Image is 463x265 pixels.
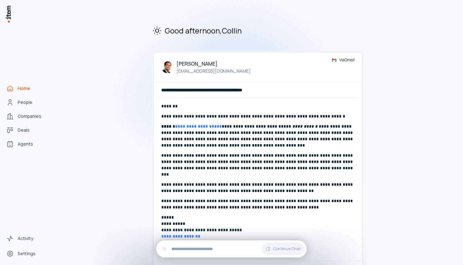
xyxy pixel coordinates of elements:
a: People [4,96,52,109]
p: [EMAIL_ADDRESS][DOMAIN_NAME] [176,68,251,75]
span: Home [18,85,30,92]
a: Agents [4,138,52,150]
img: Ken Huang [161,61,174,74]
span: Agents [18,141,33,147]
span: People [18,99,32,105]
h2: Good afternoon , Collin [152,25,364,36]
button: Continue Chat [262,243,304,255]
a: Settings [4,247,52,260]
span: Companies [18,113,41,119]
a: Home [4,82,52,95]
img: Item Brain Logo [5,5,11,23]
a: Companies [4,110,52,123]
a: Deals [4,124,52,136]
img: gmail [332,57,337,63]
a: Activity [4,232,52,245]
span: Activity [18,235,33,242]
h4: [PERSON_NAME] [176,60,251,68]
span: Deals [18,127,30,133]
span: Via Gmail [339,57,355,63]
div: Continue Chat [156,240,307,257]
span: Continue Chat [273,246,300,251]
span: Settings [18,250,36,257]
